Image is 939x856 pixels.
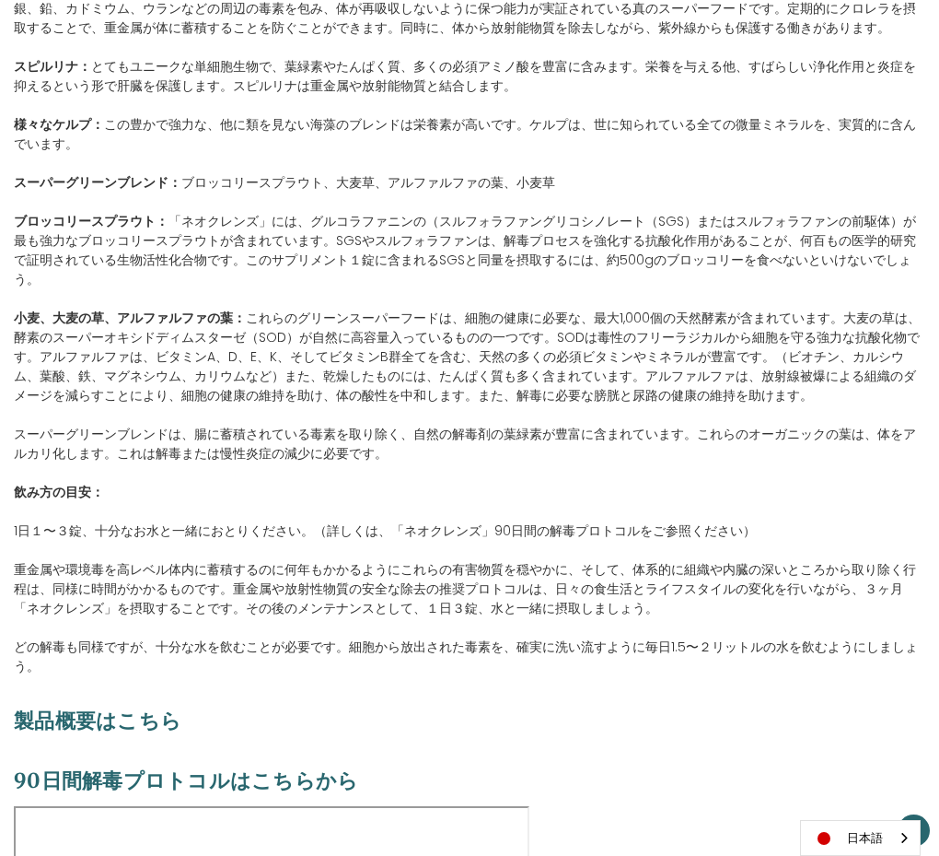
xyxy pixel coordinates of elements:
span: とてもユニークな単細胞生物で、葉緑素やたんぱく質、多くの必須アミノ酸を豊富に含みます。栄養を与える他、すばらしい浄化作用と炎症を抑えるという形で肝臓を保護します。スピルリナは重金属や放射能物質と... [14,57,916,95]
a: 製品概要はこちら [14,708,181,733]
a: 90日間解毒プロトコルはこちらから [14,768,358,793]
strong: 飲み方の目安： [14,483,104,501]
span: スーパーグリーンブレンドは、腸に蓄積されている毒素を取り除く、自然の解毒剤の葉緑素が豊富に含まれています。これらのオーガニックの葉は、体をアルカリ化します。これは解毒または慢性炎症の減少に必要です。 [14,425,916,463]
strong: スーパーグリーンブレンド： [14,173,181,192]
div: Language [800,820,921,856]
span: これらのグリーンスーパーフードは、細胞の健康に必要な、最大1,000個の天然酵素が含まれています。大麦の草は、酵素のスーパーオキシドディムスターゼ（SOD）が自然に高容量入っているものの一つです... [14,309,921,405]
aside: Language selected: 日本語 [800,820,921,856]
p: 「ネオクレンズ」には、グルコラファニンの（スルフォラファングリコシノレート（SGS）またはスルフォラファンの前駆体）が最も強力なブロッコリースプラウトが含まれています。SGSやスルフォラファンは... [14,212,925,289]
strong: 小麦、大麦の草、アルファルファの葉： [14,309,246,327]
span: この豊かで強力な、他に類を見ない海藻のブレンドは栄養素が高いです。ケルプは、世に知られている全ての微量ミネラルを、実質的に含んでいます。 [14,115,916,153]
span: 1日１〜３錠、十分なお水と一緒におとりください。（詳しくは、「ネオクレンズ」90日間の解毒プロトコルをご参照ください） [14,522,756,540]
a: 日本語 [801,821,920,855]
span: ブロッコリースプラウト、大麦草、アルファルファの葉、小麦草 [181,173,555,192]
strong: ブロッコリースプラウト： [14,212,168,230]
span: 重金属や環境毒を高レベル体内に蓄積するのに何年もかかるようにこれらの有害物質を穏やかに、そして、体系的に組織や内臓の深いところから取り除く行程は、同様に時間がかかるものです。重金属や放射性物質の... [14,560,916,617]
strong: スピルリナ： [14,57,91,76]
strong: 様々なケルプ： [14,115,104,134]
span: どの解毒も同様ですが、十分な水を飲むことが必要です。細胞から放出された毒素を、確実に洗い流すように毎日1.5〜２リットルの水を飲むようにしましょう。 [14,638,918,675]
